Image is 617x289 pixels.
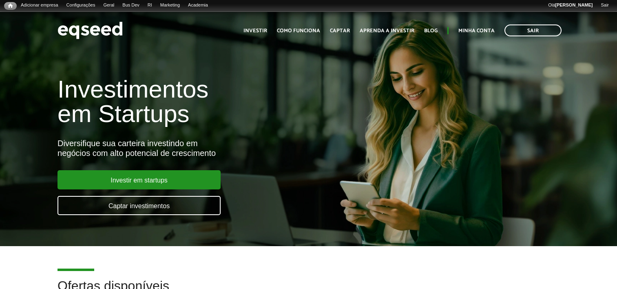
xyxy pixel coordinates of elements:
a: Adicionar empresa [17,2,62,9]
a: Olá[PERSON_NAME] [544,2,597,9]
a: Geral [99,2,118,9]
strong: [PERSON_NAME] [555,2,593,7]
a: Captar [330,28,350,33]
a: Aprenda a investir [360,28,414,33]
a: Sair [597,2,613,9]
a: Sair [504,24,562,36]
a: Blog [424,28,438,33]
img: EqSeed [57,20,123,41]
span: Início [8,3,13,9]
h1: Investimentos em Startups [57,77,354,126]
a: Minha conta [458,28,495,33]
a: Configurações [62,2,100,9]
a: Como funciona [277,28,320,33]
a: Bus Dev [118,2,144,9]
a: Investir em startups [57,170,221,189]
a: Início [4,2,17,10]
a: Investir [243,28,267,33]
a: Marketing [156,2,184,9]
a: Academia [184,2,212,9]
a: Captar investimentos [57,196,221,215]
div: Diversifique sua carteira investindo em negócios com alto potencial de crescimento [57,138,354,158]
a: RI [144,2,156,9]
